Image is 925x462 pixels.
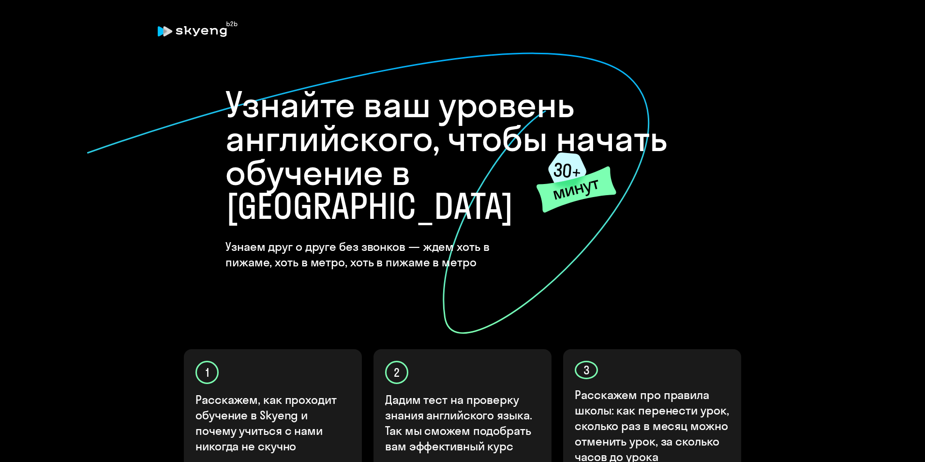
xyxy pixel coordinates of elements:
[195,392,351,454] p: Расскажем, как проходит обучение в Skyeng и почему учиться с нами никогда не скучно
[225,239,537,270] h4: Узнаем друг о друге без звонков — ждем хоть в пижаме, хоть в метро, хоть в пижаме в метро
[385,361,408,384] div: 2
[225,88,700,223] h1: Узнайте ваш уровень английского, чтобы начать обучение в [GEOGRAPHIC_DATA]
[195,361,219,384] div: 1
[385,392,541,454] p: Дадим тест на проверку знания английского языка. Так мы сможем подобрать вам эффективный курс
[575,361,598,379] div: 3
